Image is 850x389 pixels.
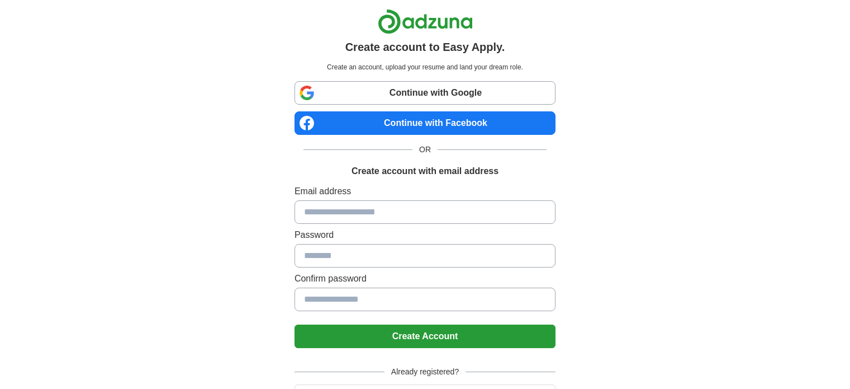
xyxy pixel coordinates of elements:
label: Password [295,228,555,242]
img: Adzuna logo [378,9,473,34]
label: Confirm password [295,272,555,285]
p: Create an account, upload your resume and land your dream role. [297,62,553,72]
h1: Create account with email address [352,165,498,178]
button: Create Account [295,325,555,348]
h1: Create account to Easy Apply. [345,39,505,55]
label: Email address [295,185,555,198]
a: Continue with Google [295,81,555,105]
a: Continue with Facebook [295,111,555,135]
span: OR [412,144,438,156]
span: Already registered? [384,366,466,378]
